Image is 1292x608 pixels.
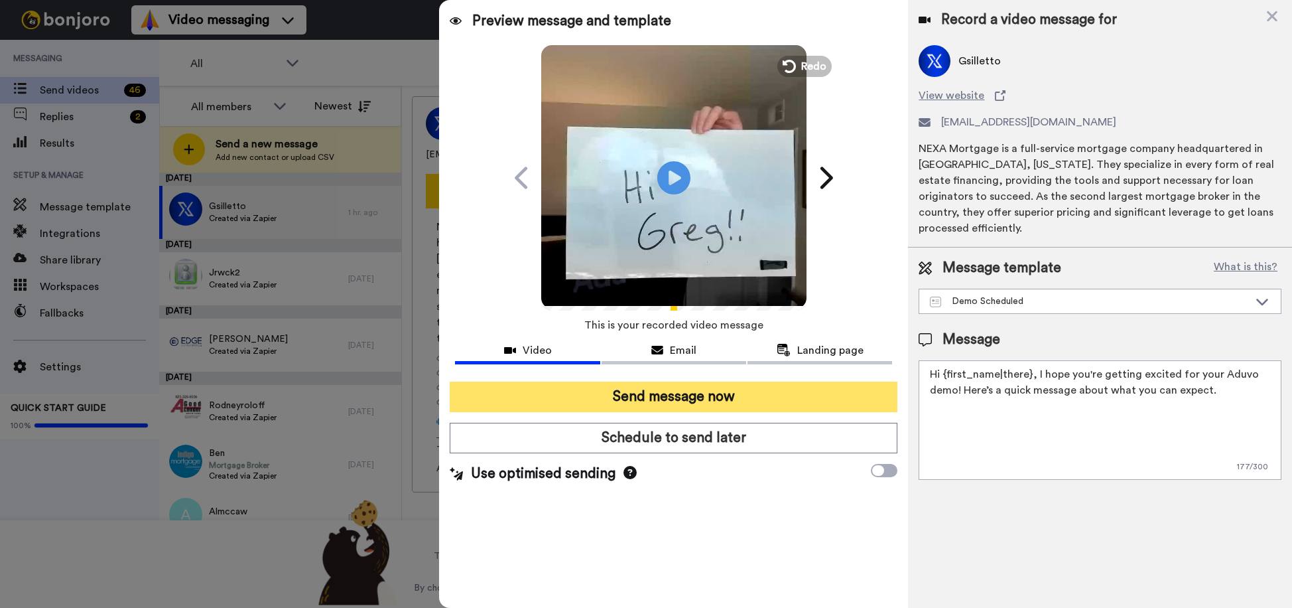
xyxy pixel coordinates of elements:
span: Landing page [797,342,864,358]
span: This is your recorded video message [584,311,763,340]
p: Hi [PERSON_NAME], Boost your view rates with automatic re-sends of unviewed messages! We've just ... [58,38,229,51]
button: What is this? [1210,258,1281,278]
span: Video [523,342,552,358]
img: Profile image for Grant [30,40,51,61]
span: [EMAIL_ADDRESS][DOMAIN_NAME] [941,114,1116,130]
div: NEXA Mortgage is a full-service mortgage company headquartered in [GEOGRAPHIC_DATA], [US_STATE]. ... [919,141,1281,236]
div: Demo Scheduled [930,295,1249,308]
span: Email [670,342,696,358]
button: Send message now [450,382,897,412]
img: Message-temps.svg [930,297,941,307]
span: Message [942,330,1000,350]
span: Use optimised sending [471,464,615,484]
p: Message from Grant, sent 19w ago [58,51,229,63]
span: Message template [942,258,1061,278]
div: message notification from Grant, 19w ago. Hi Mike, Boost your view rates with automatic re-sends ... [20,28,245,72]
button: Schedule to send later [450,423,897,453]
a: View website [919,88,1281,104]
textarea: Hi {first_name|there}, I hope you're getting excited for your Aduvo demo! Here’s a quick message ... [919,360,1281,480]
span: View website [919,88,984,104]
